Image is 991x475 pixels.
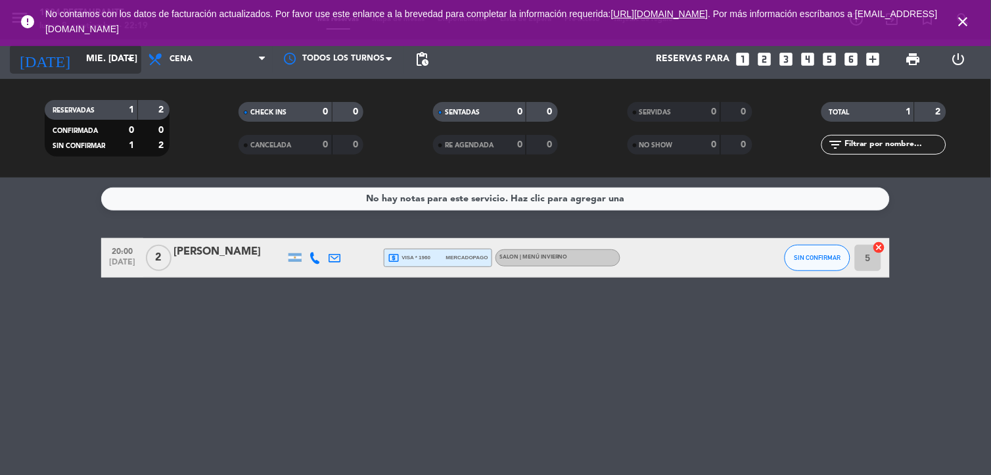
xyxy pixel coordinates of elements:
[158,126,166,135] strong: 0
[353,107,361,116] strong: 0
[170,55,193,64] span: Cena
[821,51,839,68] i: looks_5
[129,105,134,114] strong: 1
[250,109,287,116] span: CHECK INS
[122,51,138,67] i: arrow_drop_down
[865,51,882,68] i: add_box
[158,105,166,114] strong: 2
[906,51,921,67] span: print
[639,142,673,149] span: NO SHOW
[611,9,708,19] a: [URL][DOMAIN_NAME]
[414,51,430,67] span: pending_actions
[158,141,166,150] strong: 2
[956,14,971,30] i: close
[785,245,850,271] button: SIN CONFIRMAR
[828,137,844,153] i: filter_list
[547,107,555,116] strong: 0
[778,51,795,68] i: looks_3
[250,142,291,149] span: CANCELADA
[388,252,430,264] span: visa * 1960
[756,51,773,68] i: looks_two
[829,109,850,116] span: TOTAL
[129,126,134,135] strong: 0
[146,245,172,271] span: 2
[53,128,98,134] span: CONFIRMADA
[53,107,95,114] span: RESERVADAS
[712,140,717,149] strong: 0
[936,39,981,79] div: LOG OUT
[547,140,555,149] strong: 0
[800,51,817,68] i: looks_4
[741,107,749,116] strong: 0
[936,107,944,116] strong: 2
[657,54,730,64] span: Reservas para
[906,107,911,116] strong: 1
[951,51,967,67] i: power_settings_new
[843,51,860,68] i: looks_6
[445,142,494,149] span: RE AGENDADA
[129,141,134,150] strong: 1
[353,140,361,149] strong: 0
[10,45,80,74] i: [DATE]
[45,9,938,34] span: No contamos con los datos de facturación actualizados. Por favor use este enlance a la brevedad p...
[173,243,285,261] div: [PERSON_NAME]
[499,255,568,260] span: SALON | MENÚ INVIERNO
[323,140,329,149] strong: 0
[323,107,329,116] strong: 0
[639,109,672,116] span: SERVIDAS
[53,143,105,149] span: SIN CONFIRMAR
[517,140,522,149] strong: 0
[735,51,752,68] i: looks_one
[795,254,841,261] span: SIN CONFIRMAR
[388,252,400,264] i: local_atm
[106,258,139,273] span: [DATE]
[517,107,522,116] strong: 0
[20,14,35,30] i: error
[45,9,938,34] a: . Por más información escríbanos a [EMAIL_ADDRESS][DOMAIN_NAME]
[445,109,480,116] span: SENTADAS
[873,241,886,254] i: cancel
[844,137,946,152] input: Filtrar por nombre...
[367,191,625,207] div: No hay notas para este servicio. Haz clic para agregar una
[446,253,488,262] span: mercadopago
[741,140,749,149] strong: 0
[712,107,717,116] strong: 0
[106,243,139,258] span: 20:00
